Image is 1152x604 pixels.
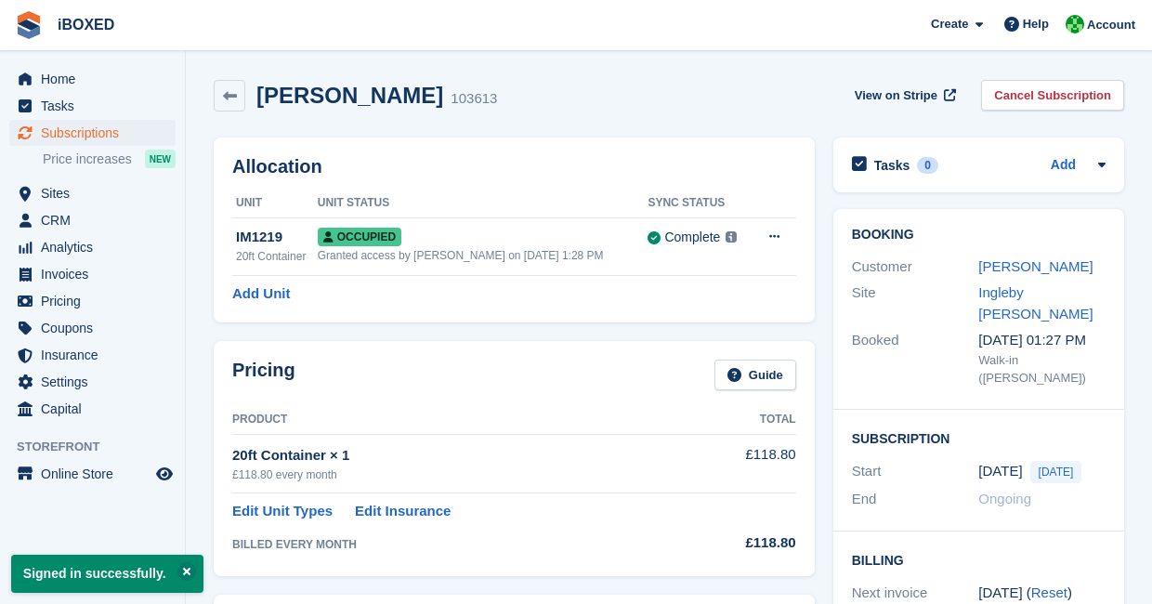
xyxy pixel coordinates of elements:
[236,248,318,265] div: 20ft Container
[11,555,203,593] p: Signed in successfully.
[232,283,290,305] a: Add Unit
[451,88,497,110] div: 103613
[41,461,152,487] span: Online Store
[931,15,968,33] span: Create
[664,228,720,247] div: Complete
[978,258,1093,274] a: [PERSON_NAME]
[232,360,295,390] h2: Pricing
[1031,584,1067,600] a: Reset
[41,120,152,146] span: Subscriptions
[9,342,176,368] a: menu
[41,396,152,422] span: Capital
[1087,16,1135,34] span: Account
[41,261,152,287] span: Invoices
[17,438,185,456] span: Storefront
[9,315,176,341] a: menu
[232,189,318,218] th: Unit
[15,11,43,39] img: stora-icon-8386f47178a22dfd0bd8f6a31ec36ba5ce8667c1dd55bd0f319d3a0aa187defe.svg
[852,583,979,604] div: Next invoice
[847,80,960,111] a: View on Stripe
[978,583,1106,604] div: [DATE] ( )
[41,369,152,395] span: Settings
[1023,15,1049,33] span: Help
[9,207,176,233] a: menu
[852,256,979,278] div: Customer
[145,150,176,168] div: NEW
[9,180,176,206] a: menu
[852,550,1106,569] h2: Billing
[318,228,401,246] span: Occupied
[41,315,152,341] span: Coupons
[9,261,176,287] a: menu
[153,463,176,485] a: Preview store
[256,83,443,108] h2: [PERSON_NAME]
[978,330,1106,351] div: [DATE] 01:27 PM
[41,234,152,260] span: Analytics
[852,330,979,387] div: Booked
[852,489,979,510] div: End
[852,461,979,483] div: Start
[978,491,1031,506] span: Ongoing
[9,369,176,395] a: menu
[978,284,1093,322] a: Ingleby [PERSON_NAME]
[978,461,1022,482] time: 2025-08-26 00:00:00 UTC
[355,501,451,522] a: Edit Insurance
[855,86,937,105] span: View on Stripe
[1051,155,1076,177] a: Add
[9,461,176,487] a: menu
[232,536,690,553] div: BILLED EVERY MONTH
[232,405,690,435] th: Product
[714,360,796,390] a: Guide
[726,231,737,243] img: icon-info-grey-7440780725fd019a000dd9b08b2336e03edf1995a4989e88bcd33f0948082b44.svg
[232,156,796,177] h2: Allocation
[43,151,132,168] span: Price increases
[981,80,1124,111] a: Cancel Subscription
[41,288,152,314] span: Pricing
[232,501,333,522] a: Edit Unit Types
[41,66,152,92] span: Home
[318,247,648,264] div: Granted access by [PERSON_NAME] on [DATE] 1:28 PM
[9,120,176,146] a: menu
[318,189,648,218] th: Unit Status
[917,157,938,174] div: 0
[41,207,152,233] span: CRM
[852,228,1106,243] h2: Booking
[690,405,796,435] th: Total
[874,157,910,174] h2: Tasks
[690,434,796,492] td: £118.80
[9,396,176,422] a: menu
[41,93,152,119] span: Tasks
[852,428,1106,447] h2: Subscription
[978,351,1106,387] div: Walk-in ([PERSON_NAME])
[232,445,690,466] div: 20ft Container × 1
[9,234,176,260] a: menu
[41,180,152,206] span: Sites
[1030,461,1082,483] span: [DATE]
[690,532,796,554] div: £118.80
[9,288,176,314] a: menu
[9,66,176,92] a: menu
[232,466,690,483] div: £118.80 every month
[236,227,318,248] div: IM1219
[1066,15,1084,33] img: Ian Harriman
[43,149,176,169] a: Price increases NEW
[852,282,979,324] div: Site
[41,342,152,368] span: Insurance
[648,189,751,218] th: Sync Status
[9,93,176,119] a: menu
[50,9,122,40] a: iBOXED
